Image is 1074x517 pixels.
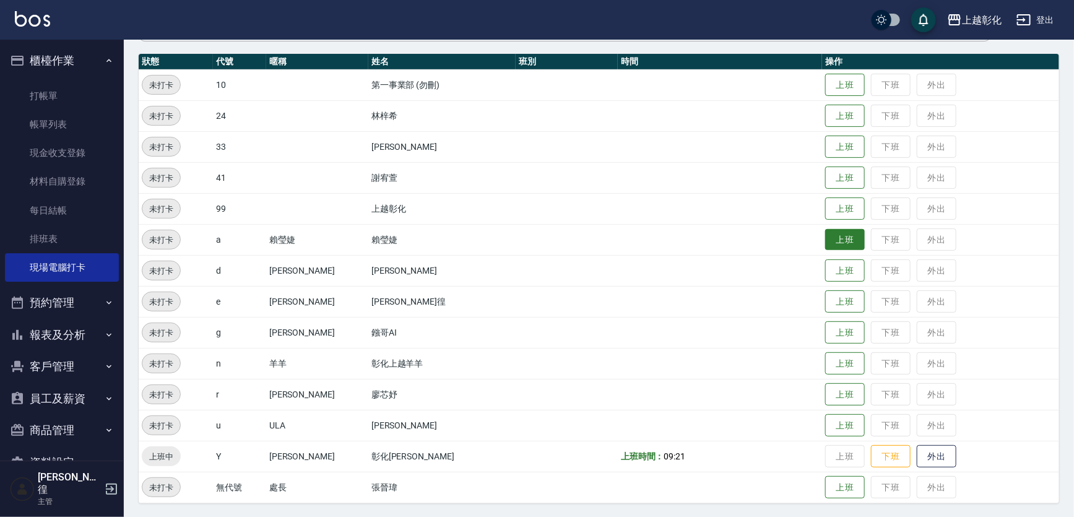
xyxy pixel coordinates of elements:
a: 現場電腦打卡 [5,253,119,282]
button: 外出 [917,445,956,468]
td: 處長 [266,472,368,503]
button: 上越彰化 [942,7,1007,33]
button: 上班 [825,476,865,499]
button: 上班 [825,414,865,437]
td: 10 [213,69,266,100]
button: 客戶管理 [5,350,119,383]
span: 未打卡 [142,141,180,154]
button: 員工及薪資 [5,383,119,415]
span: 未打卡 [142,110,180,123]
button: 報表及分析 [5,319,119,351]
button: 上班 [825,74,865,97]
button: 上班 [825,198,865,220]
button: 上班 [825,290,865,313]
div: 上越彰化 [962,12,1002,28]
span: 未打卡 [142,233,180,246]
button: 上班 [825,229,865,251]
td: ULA [266,410,368,441]
button: 上班 [825,259,865,282]
td: 賴瑩婕 [266,224,368,255]
button: 上班 [825,167,865,189]
td: [PERSON_NAME] [266,317,368,348]
th: 姓名 [368,54,516,70]
td: 33 [213,131,266,162]
th: 暱稱 [266,54,368,70]
th: 班別 [516,54,618,70]
td: 24 [213,100,266,131]
button: 下班 [871,445,911,468]
button: save [911,7,936,32]
img: Logo [15,11,50,27]
span: 未打卡 [142,172,180,185]
span: 09:21 [664,451,686,461]
button: 櫃檯作業 [5,45,119,77]
td: 無代號 [213,472,266,503]
th: 代號 [213,54,266,70]
button: 預約管理 [5,287,119,319]
td: n [213,348,266,379]
a: 材料自購登錄 [5,167,119,196]
button: 上班 [825,321,865,344]
button: 上班 [825,383,865,406]
span: 未打卡 [142,202,180,215]
td: 鏹哥AI [368,317,516,348]
button: 登出 [1011,9,1059,32]
a: 打帳單 [5,82,119,110]
a: 帳單列表 [5,110,119,139]
button: 上班 [825,136,865,159]
td: 上越彰化 [368,193,516,224]
th: 操作 [822,54,1059,70]
a: 排班表 [5,225,119,253]
button: 商品管理 [5,414,119,446]
p: 主管 [38,496,101,507]
img: Person [10,477,35,502]
td: [PERSON_NAME] [368,131,516,162]
span: 未打卡 [142,264,180,277]
b: 上班時間： [621,451,664,461]
th: 狀態 [139,54,213,70]
h5: [PERSON_NAME]徨 [38,471,101,496]
span: 未打卡 [142,357,180,370]
button: 上班 [825,352,865,375]
td: [PERSON_NAME] [266,441,368,472]
td: 謝宥萱 [368,162,516,193]
span: 未打卡 [142,388,180,401]
td: [PERSON_NAME] [266,286,368,317]
td: e [213,286,266,317]
span: 未打卡 [142,326,180,339]
span: 未打卡 [142,295,180,308]
td: a [213,224,266,255]
td: 彰化上越羊羊 [368,348,516,379]
td: r [213,379,266,410]
button: 上班 [825,105,865,128]
td: [PERSON_NAME] [266,255,368,286]
td: u [213,410,266,441]
span: 未打卡 [142,419,180,432]
td: Y [213,441,266,472]
span: 未打卡 [142,79,180,92]
td: 彰化[PERSON_NAME] [368,441,516,472]
span: 上班中 [142,450,181,463]
td: [PERSON_NAME] [368,410,516,441]
td: [PERSON_NAME] [368,255,516,286]
td: 賴瑩婕 [368,224,516,255]
a: 每日結帳 [5,196,119,225]
td: 第一事業部 (勿刪) [368,69,516,100]
td: 41 [213,162,266,193]
td: 99 [213,193,266,224]
td: [PERSON_NAME] [266,379,368,410]
a: 現金收支登錄 [5,139,119,167]
td: 張晉瑋 [368,472,516,503]
td: [PERSON_NAME]徨 [368,286,516,317]
td: 羊羊 [266,348,368,379]
td: 廖芯妤 [368,379,516,410]
td: 林梓希 [368,100,516,131]
span: 未打卡 [142,481,180,494]
td: d [213,255,266,286]
th: 時間 [618,54,822,70]
td: g [213,317,266,348]
button: 資料設定 [5,446,119,479]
